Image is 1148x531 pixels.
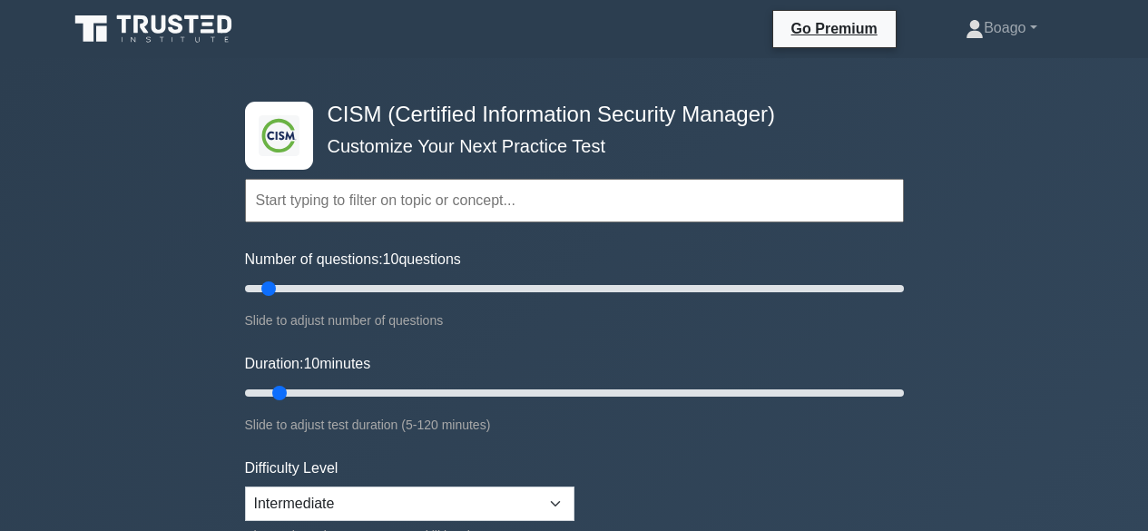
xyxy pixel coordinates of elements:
[245,179,904,222] input: Start typing to filter on topic or concept...
[922,10,1080,46] a: Boago
[780,17,888,40] a: Go Premium
[245,353,371,375] label: Duration: minutes
[245,457,339,479] label: Difficulty Level
[245,310,904,331] div: Slide to adjust number of questions
[245,249,461,270] label: Number of questions: questions
[320,102,815,128] h4: CISM (Certified Information Security Manager)
[383,251,399,267] span: 10
[245,414,904,436] div: Slide to adjust test duration (5-120 minutes)
[303,356,319,371] span: 10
